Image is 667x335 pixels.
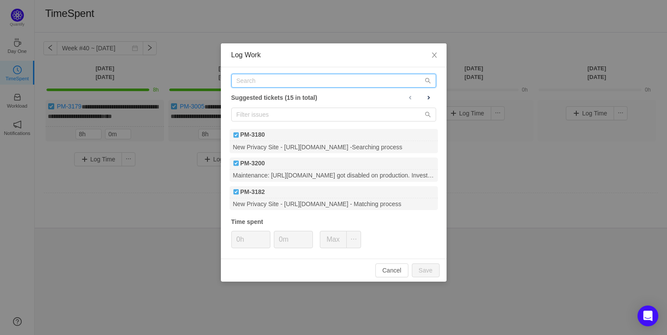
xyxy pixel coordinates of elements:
[240,130,265,139] b: PM-3180
[231,108,436,122] input: Filter issues
[230,141,438,153] div: New Privacy Site - [URL][DOMAIN_NAME] -Searching process
[431,52,438,59] i: icon: close
[231,92,436,103] div: Suggested tickets (15 in total)
[425,112,431,118] i: icon: search
[231,50,436,60] div: Log Work
[637,305,658,326] div: Open Intercom Messenger
[422,43,447,68] button: Close
[233,160,239,166] img: Task
[412,263,440,277] button: Save
[346,231,361,248] button: icon: ellipsis
[375,263,408,277] button: Cancel
[233,132,239,138] img: Task
[231,217,436,227] div: Time spent
[231,74,436,88] input: Search
[230,170,438,181] div: Maintenance: [URL][DOMAIN_NAME] got disabled on production. Investigate and fix.
[230,198,438,210] div: New Privacy Site - [URL][DOMAIN_NAME] - Matching process
[233,189,239,195] img: Task
[425,78,431,84] i: icon: search
[240,159,265,168] b: PM-3200
[320,231,347,248] button: Max
[240,187,265,197] b: PM-3182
